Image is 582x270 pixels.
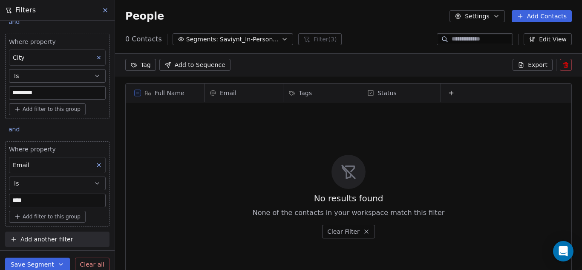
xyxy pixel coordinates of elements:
[253,208,445,218] span: None of the contacts in your workspace match this filter
[283,84,362,102] div: Tags
[553,241,573,261] div: Open Intercom Messenger
[512,10,572,22] button: Add Contacts
[513,59,553,71] button: Export
[125,59,156,71] button: Tag
[220,35,279,44] span: Saviynt_In-Person Event_Sept & [DATE] ([GEOGRAPHIC_DATA])
[220,89,236,97] span: Email
[298,33,342,45] button: Filter(3)
[125,34,162,44] span: 0 Contacts
[524,33,572,45] button: Edit View
[449,10,504,22] button: Settings
[186,35,218,44] span: Segments:
[299,89,312,97] span: Tags
[205,84,283,102] div: Email
[175,61,225,69] span: Add to Sequence
[159,59,230,71] button: Add to Sequence
[362,84,441,102] div: Status
[125,10,164,23] span: People
[528,61,547,69] span: Export
[377,89,397,97] span: Status
[155,89,184,97] span: Full Name
[141,61,151,69] span: Tag
[126,84,204,102] div: Full Name
[314,192,383,204] span: No results found
[322,225,375,238] button: Clear Filter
